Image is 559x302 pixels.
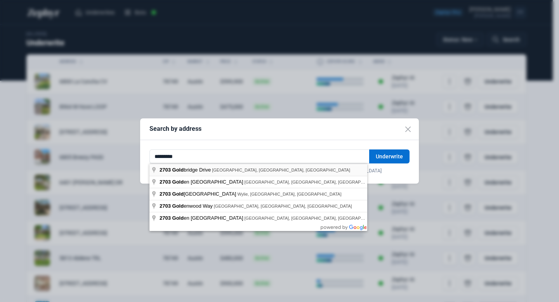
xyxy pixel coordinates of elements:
span: [GEOGRAPHIC_DATA] [160,191,237,197]
span: enwood Way [160,203,214,209]
span: Gold [172,215,184,221]
span: 2703 [160,191,171,197]
span: 2703 [160,215,171,221]
span: 2703 [160,167,171,173]
span: [GEOGRAPHIC_DATA], [GEOGRAPHIC_DATA], [GEOGRAPHIC_DATA] [245,216,383,220]
span: en [GEOGRAPHIC_DATA] [160,179,245,185]
span: bridge Drive [160,167,212,173]
span: Gold [172,167,184,173]
span: [GEOGRAPHIC_DATA], [GEOGRAPHIC_DATA], [GEOGRAPHIC_DATA] [212,168,350,172]
span: [GEOGRAPHIC_DATA], [GEOGRAPHIC_DATA], [GEOGRAPHIC_DATA] [214,204,352,208]
button: Underwrite [369,149,410,163]
span: en [GEOGRAPHIC_DATA] [160,215,245,221]
h5: Search by address [149,125,201,134]
span: 2703 Gold [160,179,184,185]
span: 2703 Gold [160,203,184,209]
span: [GEOGRAPHIC_DATA], [GEOGRAPHIC_DATA], [GEOGRAPHIC_DATA] [245,180,383,184]
span: Wylie, [GEOGRAPHIC_DATA], [GEOGRAPHIC_DATA] [237,192,341,196]
span: Gold [172,191,184,197]
button: Close [397,118,419,140]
